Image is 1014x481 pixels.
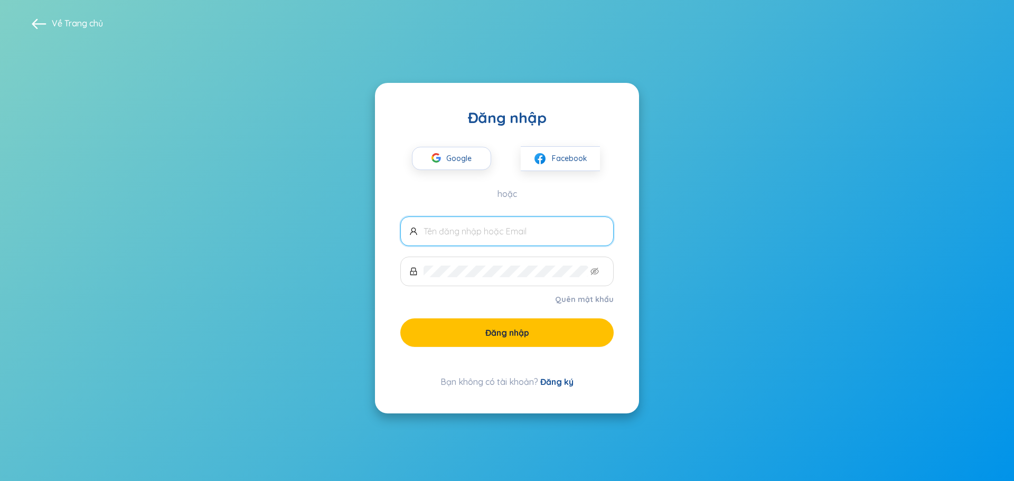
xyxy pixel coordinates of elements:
[400,318,614,347] button: Đăng nhập
[446,147,477,169] span: Google
[409,267,418,276] span: lock
[540,376,574,387] a: Đăng ký
[555,294,614,305] a: Quên mật khẩu
[485,327,529,338] span: Đăng nhập
[64,18,103,29] a: Trang chủ
[533,152,547,165] img: facebook
[400,188,614,200] div: hoặc
[552,153,587,164] span: Facebook
[412,147,491,170] button: Google
[52,17,103,29] span: Về
[590,267,599,276] span: eye-invisible
[400,375,614,388] div: Bạn không có tài khoản?
[409,227,418,235] span: user
[521,146,600,171] button: facebookFacebook
[424,225,605,237] input: Tên đăng nhập hoặc Email
[400,108,614,127] div: Đăng nhập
